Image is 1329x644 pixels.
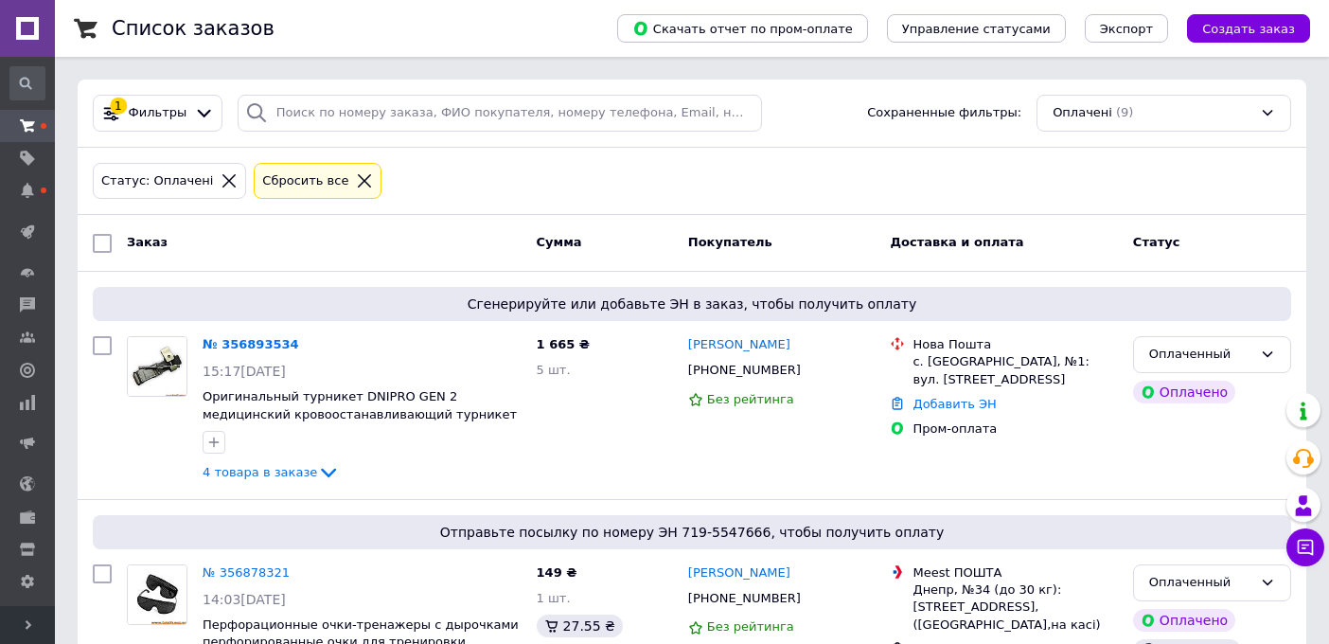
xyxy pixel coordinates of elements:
div: 27.55 ₴ [537,615,623,637]
div: 1 [110,98,127,115]
span: 5 шт. [537,363,571,377]
button: Скачать отчет по пром-оплате [617,14,868,43]
span: Экспорт [1100,22,1153,36]
div: Оплачено [1133,609,1235,632]
img: Фото товару [128,337,186,396]
span: 149 ₴ [537,565,577,580]
a: Создать заказ [1168,21,1310,35]
span: 14:03[DATE] [203,592,286,607]
span: Статус [1133,235,1180,249]
span: [PHONE_NUMBER] [688,591,801,605]
span: [PHONE_NUMBER] [688,363,801,377]
a: № 356878321 [203,565,290,580]
span: Доставка и оплата [890,235,1023,249]
span: Заказ [127,235,168,249]
div: Оплачено [1133,381,1235,403]
input: Поиск по номеру заказа, ФИО покупателя, номеру телефона, Email, номеру накладной [238,95,762,132]
div: Пром-оплата [913,420,1117,438]
a: 4 товара в заказе [203,465,340,479]
span: 1 шт. [537,591,571,605]
span: Оплачені [1053,104,1112,122]
div: с. [GEOGRAPHIC_DATA], №1: вул. [STREET_ADDRESS] [913,353,1117,387]
a: Фото товару [127,336,187,397]
button: Экспорт [1085,14,1168,43]
span: Скачать отчет по пром-оплате [632,20,853,37]
div: Сбросить все [258,171,352,191]
a: Фото товару [127,564,187,625]
h1: Список заказов [112,17,275,40]
span: Сгенерируйте или добавьте ЭН в заказ, чтобы получить оплату [100,295,1284,313]
span: Управление статусами [902,22,1051,36]
img: Фото товару [128,565,186,624]
span: Без рейтинга [707,392,794,406]
div: Статус: Оплачені [97,171,217,191]
a: Добавить ЭН [913,397,996,411]
span: Фильтры [129,104,187,122]
span: Сохраненные фильтры: [867,104,1021,122]
a: [PERSON_NAME] [688,564,790,582]
button: Чат с покупателем [1286,528,1324,566]
span: 1 665 ₴ [537,337,590,351]
div: Оплаченный [1149,573,1252,593]
a: № 356893534 [203,337,299,351]
span: Без рейтинга [707,619,794,634]
div: Meest ПОШТА [913,564,1117,581]
a: [PERSON_NAME] [688,336,790,354]
span: Создать заказ [1202,22,1295,36]
a: Оригинальный турникет DNIPRO GEN 2 медицинский кровоостанавливающий турникет днепр турникет днипро [203,389,517,438]
div: Оплаченный [1149,345,1252,365]
button: Создать заказ [1187,14,1310,43]
span: (9) [1116,105,1133,119]
button: Управление статусами [887,14,1066,43]
span: 15:17[DATE] [203,364,286,379]
span: Отправьте посылку по номеру ЭН 719-5547666, чтобы получить оплату [100,523,1284,542]
span: Сумма [537,235,582,249]
span: Покупатель [688,235,772,249]
span: 4 товара в заказе [203,465,317,479]
div: Днепр, №34 (до 30 кг): [STREET_ADDRESS], ([GEOGRAPHIC_DATA],на касі) [913,581,1117,634]
div: Нова Пошта [913,336,1117,353]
